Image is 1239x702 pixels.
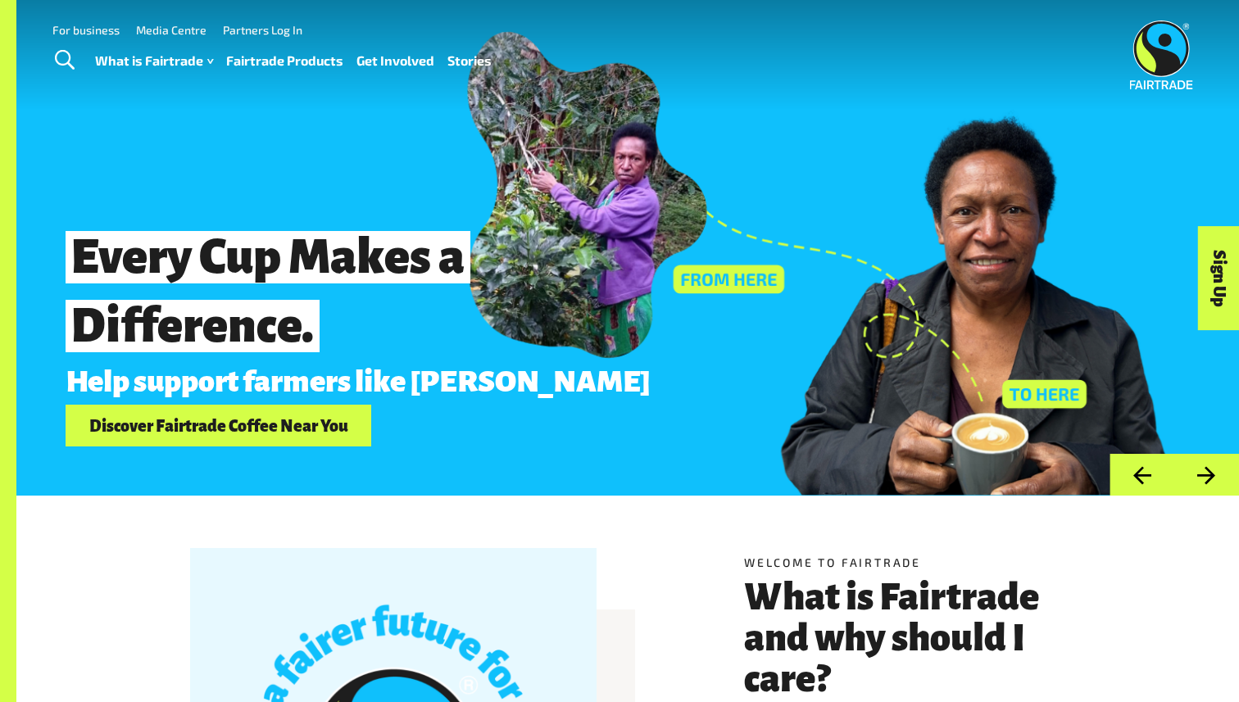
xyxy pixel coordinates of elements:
a: Partners Log In [223,23,302,37]
a: Media Centre [136,23,206,37]
a: Toggle Search [44,40,84,81]
button: Next [1174,454,1239,496]
a: What is Fairtrade [95,49,213,73]
h3: What is Fairtrade and why should I care? [744,577,1065,700]
p: Help support farmers like [PERSON_NAME] [66,365,999,398]
button: Previous [1110,454,1174,496]
a: Stories [447,49,492,73]
a: Get Involved [356,49,434,73]
a: Discover Fairtrade Coffee Near You [66,405,371,446]
img: Fairtrade Australia New Zealand logo [1130,20,1193,89]
h5: Welcome to Fairtrade [744,554,1065,571]
span: Every Cup Makes a Difference. [66,231,470,351]
a: Fairtrade Products [226,49,343,73]
a: For business [52,23,120,37]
